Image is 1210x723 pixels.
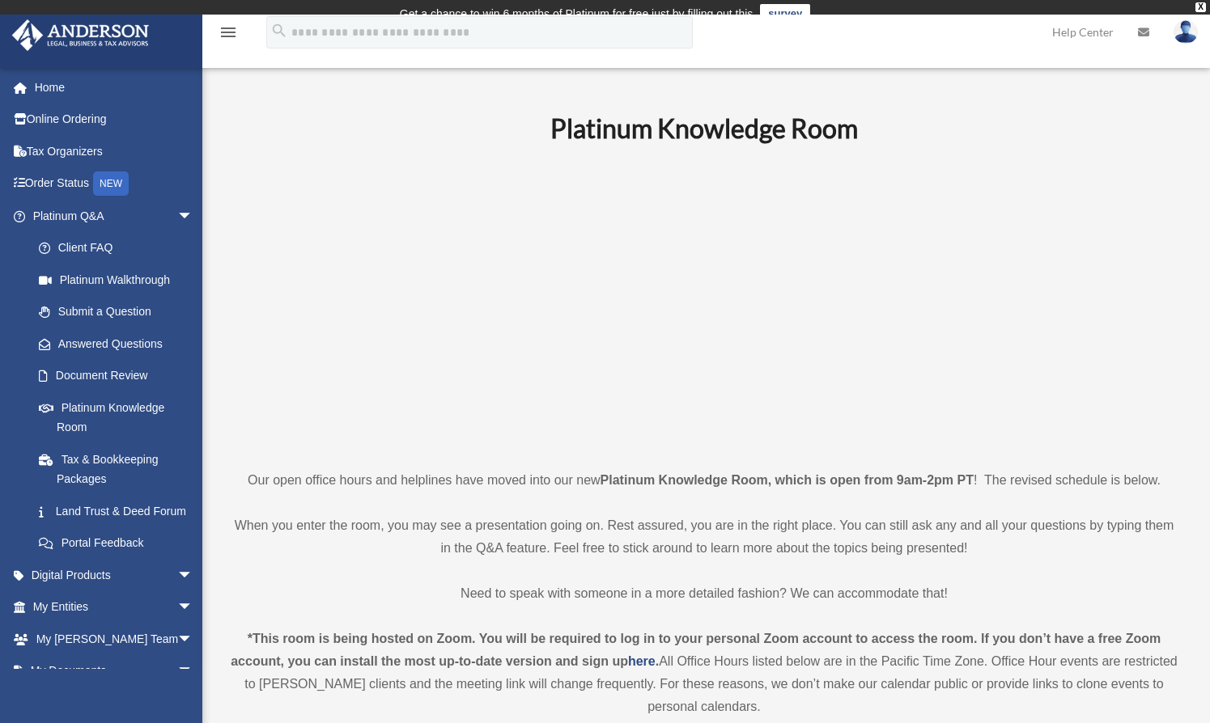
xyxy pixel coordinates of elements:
a: Home [11,71,218,104]
a: Document Review [23,360,218,392]
a: Land Trust & Deed Forum [23,495,218,527]
a: Platinum Knowledge Room [23,391,210,443]
p: When you enter the room, you may see a presentation going on. Rest assured, you are in the right ... [231,514,1178,560]
i: search [270,22,288,40]
a: Platinum Q&Aarrow_drop_down [11,200,218,232]
img: User Pic [1174,20,1198,44]
a: My Entitiesarrow_drop_down [11,591,218,624]
span: arrow_drop_down [177,200,210,233]
i: menu [219,23,238,42]
strong: Platinum Knowledge Room, which is open from 9am-2pm PT [601,473,974,487]
img: Anderson Advisors Platinum Portal [7,19,154,51]
p: Need to speak with someone in a more detailed fashion? We can accommodate that! [231,582,1178,605]
div: close [1195,2,1206,12]
a: Tax Organizers [11,135,218,167]
a: Digital Productsarrow_drop_down [11,559,218,591]
a: Portal Feedback [23,527,218,560]
a: survey [760,4,810,23]
a: Online Ordering [11,104,218,136]
span: arrow_drop_down [177,655,210,688]
div: NEW [93,171,129,196]
strong: . [656,654,659,668]
a: here [628,654,656,668]
a: Submit a Question [23,296,218,328]
b: Platinum Knowledge Room [550,112,858,144]
span: arrow_drop_down [177,591,210,624]
a: Tax & Bookkeeping Packages [23,443,218,495]
span: arrow_drop_down [177,623,210,656]
a: My [PERSON_NAME] Teamarrow_drop_down [11,623,218,655]
p: Our open office hours and helplines have moved into our new ! The revised schedule is below. [231,469,1178,492]
strong: *This room is being hosted on Zoom. You will be required to log in to your personal Zoom account ... [231,632,1161,668]
iframe: 231110_Toby_KnowledgeRoom [461,166,947,439]
a: My Documentsarrow_drop_down [11,655,218,687]
span: arrow_drop_down [177,559,210,592]
a: Answered Questions [23,328,218,360]
div: All Office Hours listed below are in the Pacific Time Zone. Office Hour events are restricted to ... [231,628,1178,718]
a: Client FAQ [23,232,218,264]
a: Order StatusNEW [11,167,218,201]
div: Get a chance to win 6 months of Platinum for free just by filling out this [400,4,754,23]
a: Platinum Walkthrough [23,264,218,296]
a: menu [219,28,238,42]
